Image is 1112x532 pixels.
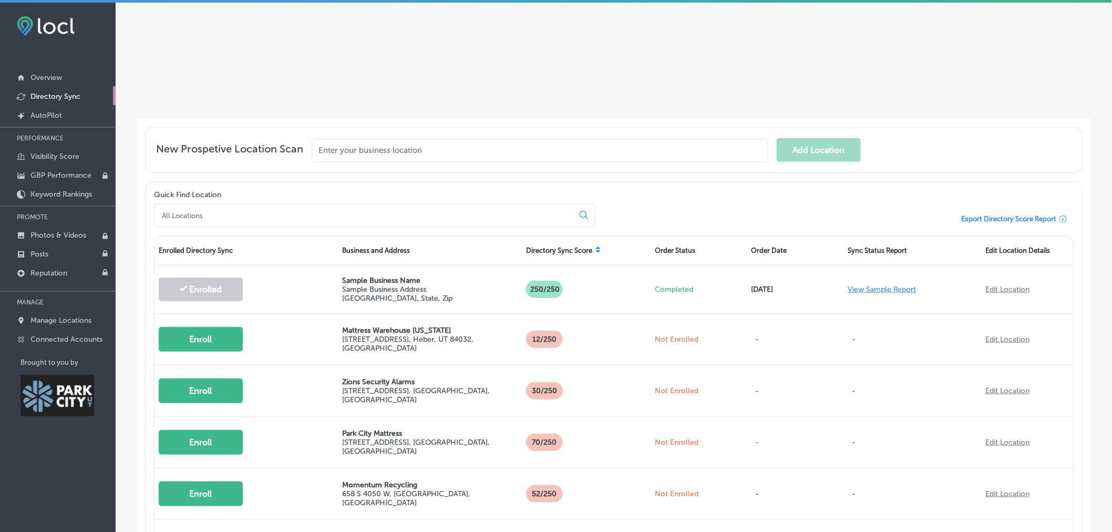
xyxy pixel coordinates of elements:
[338,236,522,265] div: Business and Address
[30,190,92,199] p: Keyword Rankings
[20,359,116,366] p: Brought to you by
[985,285,1029,294] a: Edit Location
[161,211,571,220] input: All Locations
[30,250,48,259] p: Posts
[751,479,775,509] p: -
[155,236,338,265] div: Enrolled Directory Sync
[655,386,743,395] p: Not Enrolled
[655,489,743,498] p: Not Enrolled
[30,73,62,82] p: Overview
[343,377,518,386] p: Zions Security Alarms
[30,316,91,325] p: Manage Locations
[30,269,67,278] p: Reputation
[312,139,768,162] input: Enter your business location
[848,376,977,406] p: -
[30,111,62,120] p: AutoPilot
[848,285,917,294] a: View Sample Report
[159,327,243,352] button: Enroll
[159,378,243,403] button: Enroll
[526,485,563,503] p: 52 /250
[526,331,563,348] p: 12 /250
[156,142,303,162] span: New Prospetive Location Scan
[655,285,743,294] p: Completed
[848,324,977,354] p: -
[159,430,243,455] button: Enroll
[343,285,518,294] p: Sample Business Address
[651,236,747,265] div: Order Status
[655,438,743,447] p: Not Enrolled
[526,434,563,451] p: 70 /250
[30,335,102,344] p: Connected Accounts
[985,438,1029,447] a: Edit Location
[751,427,775,457] p: -
[848,427,977,457] p: -
[962,215,1057,223] span: Export Directory Score Report
[343,276,518,285] p: Sample Business Name
[159,278,243,301] button: Enrolled
[20,375,94,416] img: Park City
[159,482,243,506] button: Enroll
[981,236,1073,265] div: Edit Location Details
[17,16,75,36] img: fda3e92497d09a02dc62c9cd864e3231.png
[30,231,86,240] p: Photos & Videos
[154,190,221,199] label: Quick Find Location
[343,294,518,303] p: [GEOGRAPHIC_DATA], State, Zip
[343,326,518,335] p: Mattress Warehouse [US_STATE]
[343,438,518,456] p: [STREET_ADDRESS] , [GEOGRAPHIC_DATA], [GEOGRAPHIC_DATA]
[747,236,843,265] div: Order Date
[751,324,775,354] p: -
[747,274,843,304] div: [DATE]
[343,480,518,489] p: Momentum Recycling
[522,236,651,265] div: Directory Sync Score
[343,489,518,507] p: 658 S 4050 W , [GEOGRAPHIC_DATA], [GEOGRAPHIC_DATA]
[30,92,80,101] p: Directory Sync
[343,335,518,353] p: [STREET_ADDRESS] , Heber, UT 84032, [GEOGRAPHIC_DATA]
[985,386,1029,395] a: Edit Location
[526,281,563,298] p: 250/250
[848,479,977,509] p: -
[30,152,79,161] p: Visibility Score
[526,382,563,400] p: 30 /250
[777,138,861,162] button: Add Location
[30,171,91,180] p: GBP Performance
[343,429,518,438] p: Park City Mattress
[985,489,1029,498] a: Edit Location
[751,376,775,406] p: -
[843,236,981,265] div: Sync Status Report
[343,386,518,404] p: [STREET_ADDRESS] , [GEOGRAPHIC_DATA], [GEOGRAPHIC_DATA]
[655,335,743,344] p: Not Enrolled
[985,335,1029,344] a: Edit Location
